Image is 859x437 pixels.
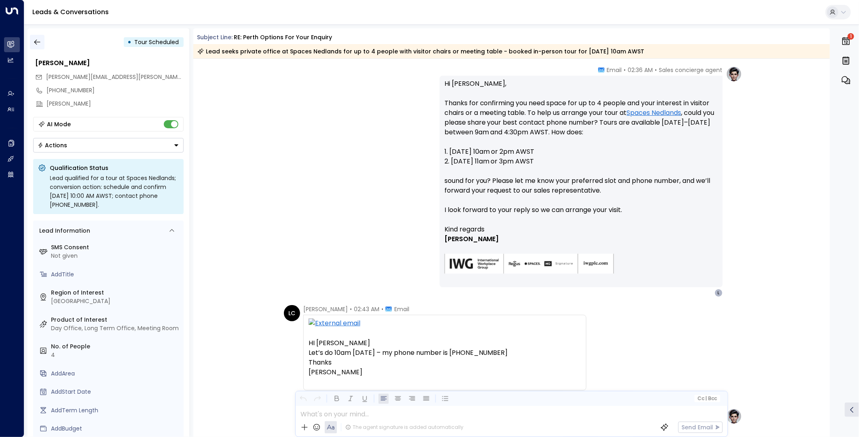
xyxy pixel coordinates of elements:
[715,289,723,297] div: L
[303,305,348,313] span: [PERSON_NAME]
[47,86,184,95] div: [PHONE_NUMBER]
[47,100,184,108] div: [PERSON_NAME]
[51,406,180,415] div: AddTerm Length
[628,66,653,74] span: 02:36 AM
[607,66,622,74] span: Email
[51,388,180,396] div: AddStart Date
[444,225,718,284] div: Signature
[51,351,180,359] div: 4
[627,108,681,118] a: Spaces Nedlands
[309,358,332,367] span: Thanks
[47,73,184,81] span: lynne@swinney.com.au
[694,395,720,403] button: Cc|Bcc
[51,316,180,324] label: Product of Interest
[197,33,233,41] span: Subject Line:
[33,138,184,153] div: Button group with a nested menu
[135,38,179,46] span: Tour Scheduled
[345,424,463,431] div: The agent signature is added automatically
[697,396,717,401] span: Cc Bcc
[444,234,499,244] span: [PERSON_NAME]
[705,396,707,401] span: |
[624,66,626,74] span: •
[350,305,352,313] span: •
[51,289,180,297] label: Region of Interest
[354,305,379,313] span: 02:43 AM
[50,164,179,172] p: Qualification Status
[32,7,109,17] a: Leads & Conversations
[309,348,508,358] span: Let’s do 10am [DATE] – my phone number is [PHONE_NUMBER]
[381,305,383,313] span: •
[444,79,718,225] p: Hi [PERSON_NAME], Thanks for confirming you need space for up to 4 people and your interest in vi...
[309,318,581,329] img: External email
[51,297,180,305] div: [GEOGRAPHIC_DATA]
[51,243,180,252] label: SMS Consent
[394,305,409,313] span: Email
[726,408,742,424] img: profile-logo.png
[309,367,362,377] span: [PERSON_NAME]
[234,33,332,42] div: RE: Perth options for your enquiry
[128,35,132,49] div: •
[839,32,853,50] button: 1
[51,342,180,351] label: No. of People
[36,58,184,68] div: [PERSON_NAME]
[659,66,723,74] span: Sales concierge agent
[655,66,657,74] span: •
[51,252,180,260] div: Not given
[312,394,322,404] button: Redo
[50,174,179,209] div: Lead qualified for a tour at Spaces Nedlands; conversion action: schedule and confirm [DATE] 10:0...
[47,73,229,81] span: [PERSON_NAME][EMAIL_ADDRESS][PERSON_NAME][DOMAIN_NAME]
[51,324,180,333] div: Day Office, Long Term Office, Meeting Room
[51,424,180,433] div: AddBudget
[47,120,71,128] div: AI Mode
[51,369,180,378] div: AddArea
[37,227,91,235] div: Lead Information
[33,138,184,153] button: Actions
[444,254,614,274] img: AIorK4zU2Kz5WUNqa9ifSKC9jFH1hjwenjvh85X70KBOPduETvkeZu4OqG8oPuqbwvp3xfXcMQJCRtwYb-SG
[298,394,308,404] button: Undo
[444,225,485,234] span: Kind regards
[309,338,370,348] span: HI [PERSON_NAME]
[197,47,645,55] div: Lead seeks private office at Spaces Nedlands for up to 4 people with visitor chairs or meeting ta...
[848,33,854,40] span: 1
[51,270,180,279] div: AddTitle
[38,142,68,149] div: Actions
[726,66,742,82] img: profile-logo.png
[284,305,300,321] div: LC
